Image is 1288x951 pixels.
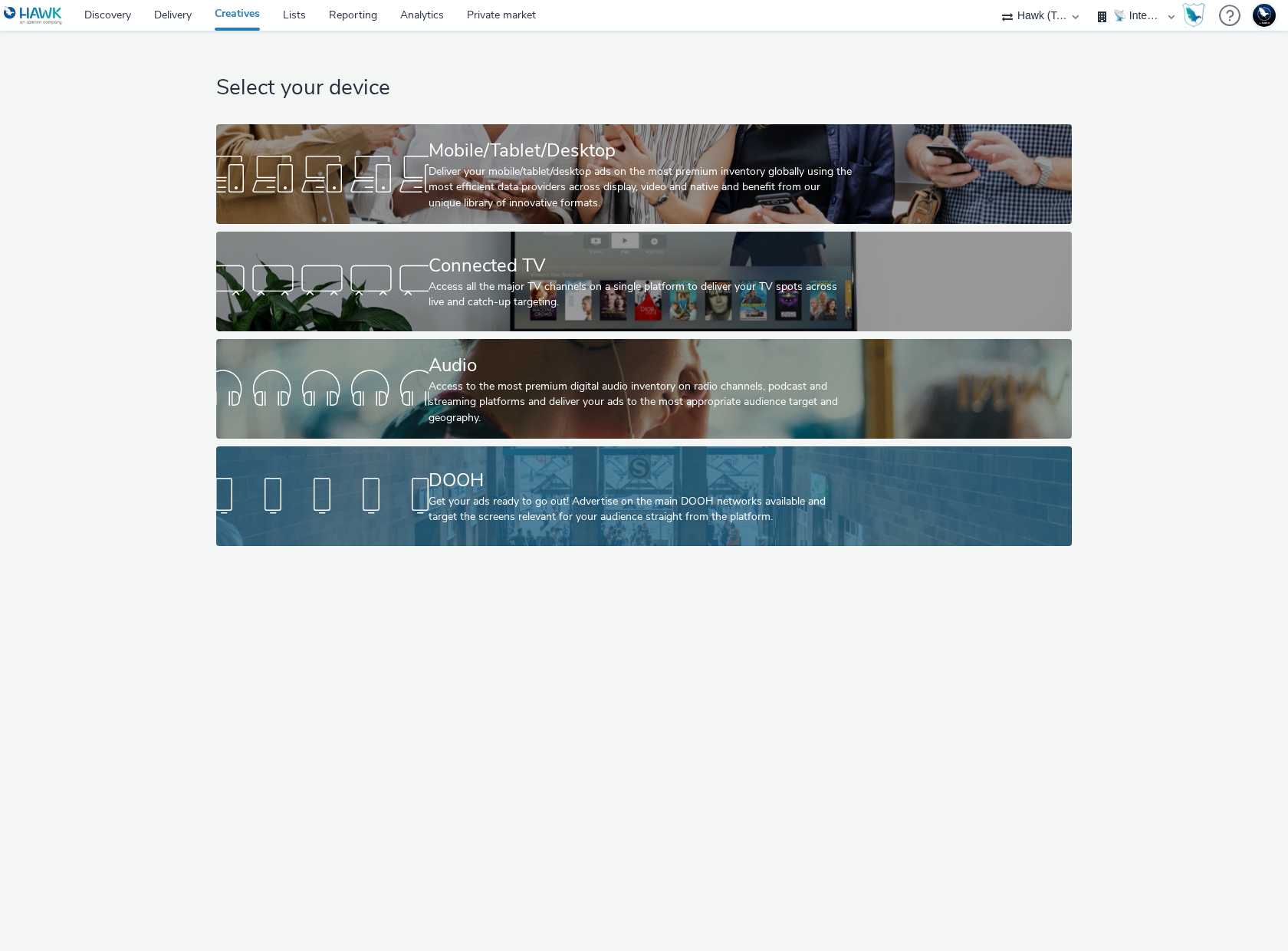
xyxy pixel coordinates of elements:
[4,6,63,25] img: undefined Logo
[429,352,853,379] div: Audio
[429,252,853,279] div: Connected TV
[1182,3,1205,28] img: Hawk Academy
[429,164,853,211] div: Deliver your mobile/tablet/desktop ads on the most premium inventory globally using the most effi...
[1182,3,1211,28] a: Hawk Academy
[429,279,853,311] div: Access all the major TV channels on a single platform to deliver your TV spots across live and ca...
[216,124,1071,224] a: Mobile/Tablet/DesktopDeliver your mobile/tablet/desktop ads on the most premium inventory globall...
[1253,4,1276,27] img: Support Hawk
[216,232,1071,331] a: Connected TVAccess all the major TV channels on a single platform to deliver your TV spots across...
[216,446,1071,546] a: DOOHGet your ads ready to go out! Advertise on the main DOOH networks available and target the sc...
[216,74,1071,103] h1: Select your device
[429,379,853,426] div: Access to the most premium digital audio inventory on radio channels, podcast and streaming platf...
[429,137,853,164] div: Mobile/Tablet/Desktop
[216,339,1071,439] a: AudioAccess to the most premium digital audio inventory on radio channels, podcast and streaming ...
[429,467,853,494] div: DOOH
[429,494,853,525] div: Get your ads ready to go out! Advertise on the main DOOH networks available and target the screen...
